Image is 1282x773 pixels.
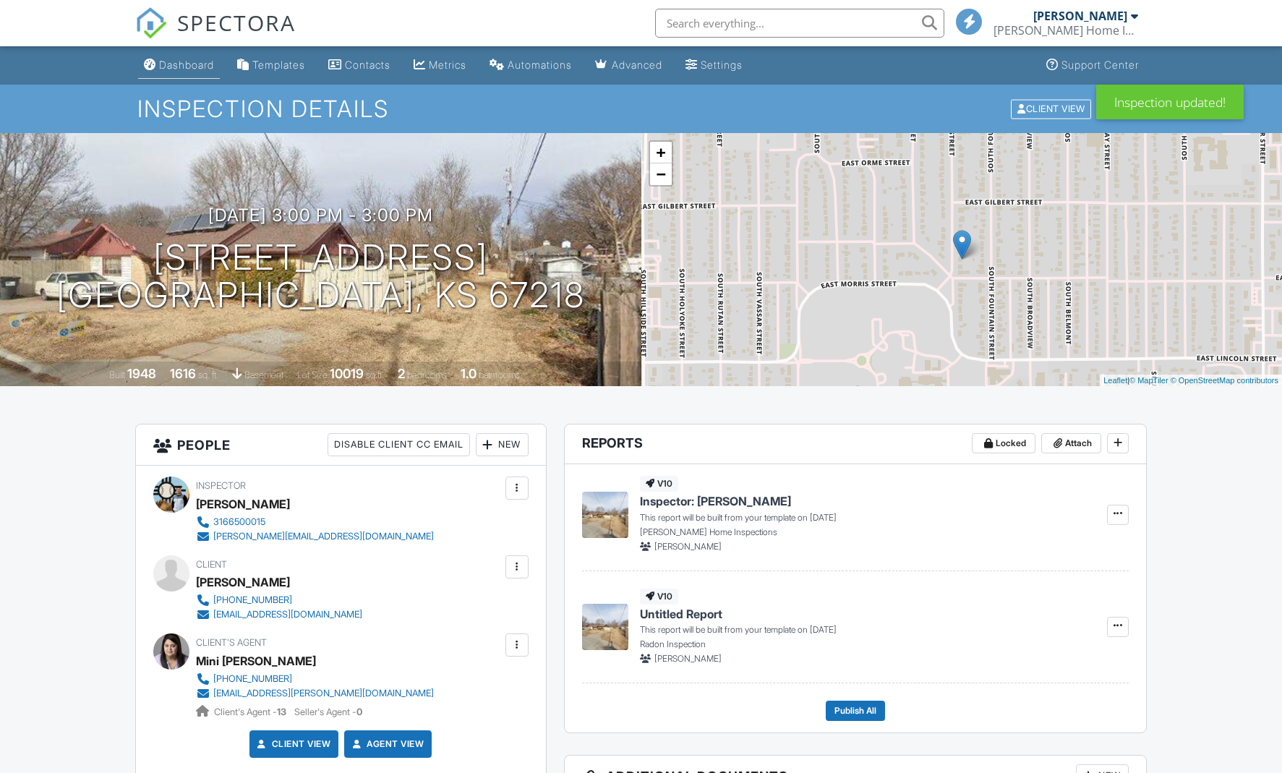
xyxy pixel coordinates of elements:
[1011,99,1091,119] div: Client View
[1096,85,1244,119] div: Inspection updated!
[650,163,672,185] a: Zoom out
[196,480,246,491] span: Inspector
[612,59,662,71] div: Advanced
[136,424,546,466] h3: People
[196,686,434,701] a: [EMAIL_ADDRESS][PERSON_NAME][DOMAIN_NAME]
[589,52,668,79] a: Advanced
[196,672,434,686] a: [PHONE_NUMBER]
[356,706,362,717] strong: 0
[135,7,167,39] img: The Best Home Inspection Software - Spectora
[244,370,283,380] span: basement
[196,559,227,570] span: Client
[1100,375,1282,387] div: |
[328,433,470,456] div: Disable Client CC Email
[196,637,267,648] span: Client's Agent
[429,59,466,71] div: Metrics
[196,529,434,544] a: [PERSON_NAME][EMAIL_ADDRESS][DOMAIN_NAME]
[196,515,434,529] a: 3166500015
[1040,52,1145,79] a: Support Center
[993,23,1138,38] div: Seacat Home Inspections
[138,52,220,79] a: Dashboard
[177,7,296,38] span: SPECTORA
[213,673,292,685] div: [PHONE_NUMBER]
[137,96,1145,121] h1: Inspection Details
[213,688,434,699] div: [EMAIL_ADDRESS][PERSON_NAME][DOMAIN_NAME]
[56,239,585,315] h1: [STREET_ADDRESS] [GEOGRAPHIC_DATA], KS 67218
[196,607,362,622] a: [EMAIL_ADDRESS][DOMAIN_NAME]
[1061,59,1139,71] div: Support Center
[252,59,305,71] div: Templates
[135,20,296,50] a: SPECTORA
[461,366,477,381] div: 1.0
[294,706,362,717] span: Seller's Agent -
[198,370,218,380] span: sq. ft.
[213,516,265,528] div: 3166500015
[1129,376,1168,385] a: © MapTiler
[484,52,578,79] a: Automations (Basic)
[508,59,572,71] div: Automations
[479,370,520,380] span: bathrooms
[349,737,424,751] a: Agent View
[366,370,384,380] span: sq.ft.
[277,706,286,717] strong: 13
[650,142,672,163] a: Zoom in
[213,609,362,620] div: [EMAIL_ADDRESS][DOMAIN_NAME]
[701,59,743,71] div: Settings
[322,52,396,79] a: Contacts
[196,650,316,672] a: Mini [PERSON_NAME]
[297,370,328,380] span: Lot Size
[213,531,434,542] div: [PERSON_NAME][EMAIL_ADDRESS][DOMAIN_NAME]
[109,370,125,380] span: Built
[1033,9,1127,23] div: [PERSON_NAME]
[330,366,364,381] div: 10019
[196,571,290,593] div: [PERSON_NAME]
[655,9,944,38] input: Search everything...
[398,366,405,381] div: 2
[1171,376,1278,385] a: © OpenStreetMap contributors
[680,52,748,79] a: Settings
[170,366,196,381] div: 1616
[159,59,214,71] div: Dashboard
[408,52,472,79] a: Metrics
[196,593,362,607] a: [PHONE_NUMBER]
[345,59,390,71] div: Contacts
[196,493,290,515] div: [PERSON_NAME]
[255,737,331,751] a: Client View
[208,205,433,225] h3: [DATE] 3:00 pm - 3:00 pm
[476,433,529,456] div: New
[214,706,289,717] span: Client's Agent -
[1103,376,1127,385] a: Leaflet
[127,366,156,381] div: 1948
[1009,103,1095,114] a: Client View
[213,594,292,606] div: [PHONE_NUMBER]
[231,52,311,79] a: Templates
[407,370,447,380] span: bedrooms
